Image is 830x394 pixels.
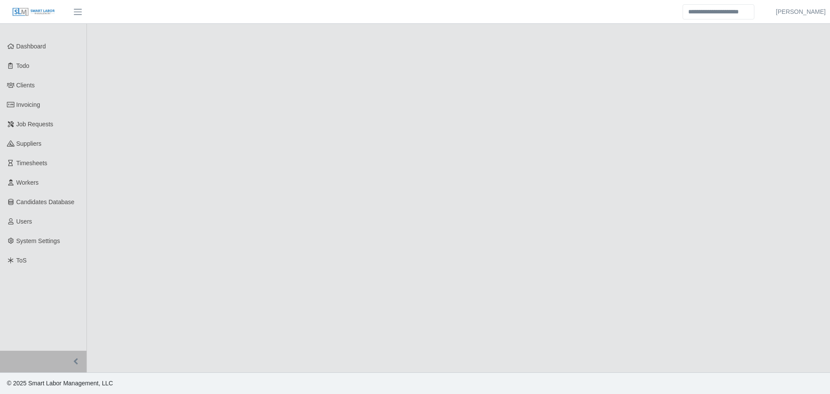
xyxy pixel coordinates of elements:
img: SLM Logo [12,7,55,17]
span: Invoicing [16,101,40,108]
span: ToS [16,257,27,264]
span: Candidates Database [16,199,75,205]
span: Job Requests [16,121,54,128]
span: Dashboard [16,43,46,50]
span: System Settings [16,237,60,244]
span: Timesheets [16,160,48,167]
span: Users [16,218,32,225]
span: Todo [16,62,29,69]
span: Workers [16,179,39,186]
span: Suppliers [16,140,41,147]
a: [PERSON_NAME] [776,7,826,16]
input: Search [683,4,754,19]
span: Clients [16,82,35,89]
span: © 2025 Smart Labor Management, LLC [7,380,113,387]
